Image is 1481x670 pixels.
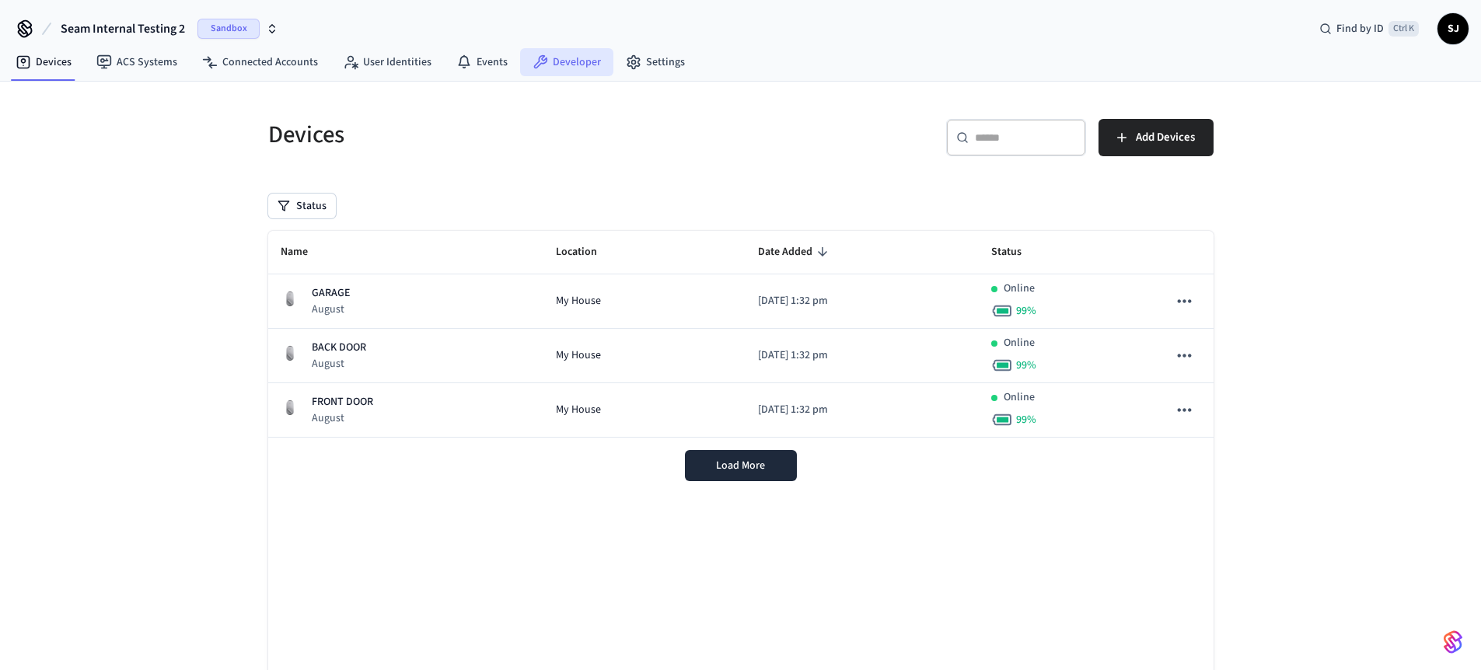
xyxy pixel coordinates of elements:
[556,293,601,309] span: My House
[190,48,330,76] a: Connected Accounts
[685,450,797,481] button: Load More
[312,340,366,356] p: BACK DOOR
[281,289,299,308] img: August Wifi Smart Lock 3rd Gen, Silver, Front
[1307,15,1431,43] div: Find by IDCtrl K
[312,302,350,317] p: August
[1388,21,1419,37] span: Ctrl K
[991,240,1042,264] span: Status
[1136,127,1195,148] span: Add Devices
[758,240,833,264] span: Date Added
[1004,281,1035,297] p: Online
[1016,412,1036,427] span: 99 %
[1004,389,1035,406] p: Online
[197,19,260,39] span: Sandbox
[281,344,299,362] img: August Wifi Smart Lock 3rd Gen, Silver, Front
[1004,335,1035,351] p: Online
[758,293,966,309] p: [DATE] 1:32 pm
[556,240,617,264] span: Location
[312,285,350,302] p: GARAGE
[556,347,601,364] span: My House
[1439,15,1467,43] span: SJ
[520,48,613,76] a: Developer
[61,19,185,38] span: Seam Internal Testing 2
[281,240,328,264] span: Name
[1336,21,1384,37] span: Find by ID
[613,48,697,76] a: Settings
[758,402,966,418] p: [DATE] 1:32 pm
[312,356,366,372] p: August
[1444,630,1462,654] img: SeamLogoGradient.69752ec5.svg
[268,194,336,218] button: Status
[268,231,1214,438] table: sticky table
[716,458,765,473] span: Load More
[1099,119,1214,156] button: Add Devices
[1016,358,1036,373] span: 99 %
[758,347,966,364] p: [DATE] 1:32 pm
[268,119,732,151] h5: Devices
[312,410,373,426] p: August
[1016,303,1036,319] span: 99 %
[444,48,520,76] a: Events
[3,48,84,76] a: Devices
[281,398,299,417] img: August Wifi Smart Lock 3rd Gen, Silver, Front
[84,48,190,76] a: ACS Systems
[1437,13,1469,44] button: SJ
[312,394,373,410] p: FRONT DOOR
[556,402,601,418] span: My House
[330,48,444,76] a: User Identities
